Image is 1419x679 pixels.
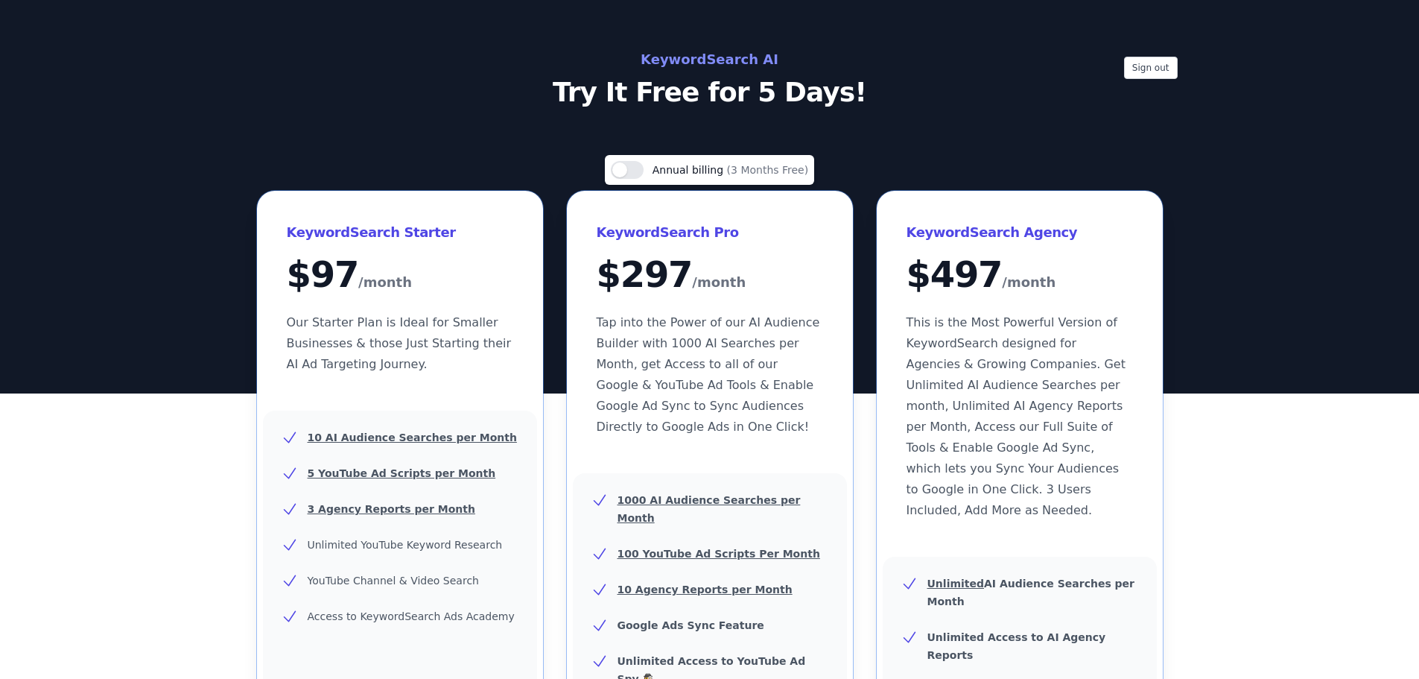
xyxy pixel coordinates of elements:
span: Annual billing [653,164,727,176]
h3: KeywordSearch Starter [287,221,513,244]
span: Access to KeywordSearch Ads Academy [308,610,515,622]
h2: KeywordSearch AI [376,48,1044,72]
u: Unlimited [927,578,985,590]
div: $ 97 [287,256,513,294]
span: Unlimited YouTube Keyword Research [308,539,503,551]
u: 100 YouTube Ad Scripts Per Month [618,548,820,560]
u: 10 Agency Reports per Month [618,584,793,596]
span: /month [358,271,412,294]
span: /month [692,271,746,294]
span: /month [1002,271,1055,294]
div: $ 297 [597,256,823,294]
u: 1000 AI Audience Searches per Month [618,494,801,524]
span: Our Starter Plan is Ideal for Smaller Businesses & those Just Starting their AI Ad Targeting Jour... [287,315,512,371]
b: AI Audience Searches per Month [927,578,1135,607]
p: Try It Free for 5 Days! [376,78,1044,107]
u: 10 AI Audience Searches per Month [308,432,517,443]
h3: KeywordSearch Agency [907,221,1133,244]
span: (3 Months Free) [727,164,809,176]
u: 5 YouTube Ad Scripts per Month [308,467,496,479]
h3: KeywordSearch Pro [597,221,823,244]
span: Tap into the Power of our AI Audience Builder with 1000 AI Searches per Month, get Access to all ... [597,315,820,434]
b: Google Ads Sync Feature [618,619,764,631]
u: 3 Agency Reports per Month [308,503,475,515]
button: Sign out [1124,57,1178,79]
div: $ 497 [907,256,1133,294]
span: This is the Most Powerful Version of KeywordSearch designed for Agencies & Growing Companies. Get... [907,315,1126,517]
b: Unlimited Access to AI Agency Reports [927,631,1106,661]
span: YouTube Channel & Video Search [308,575,479,587]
